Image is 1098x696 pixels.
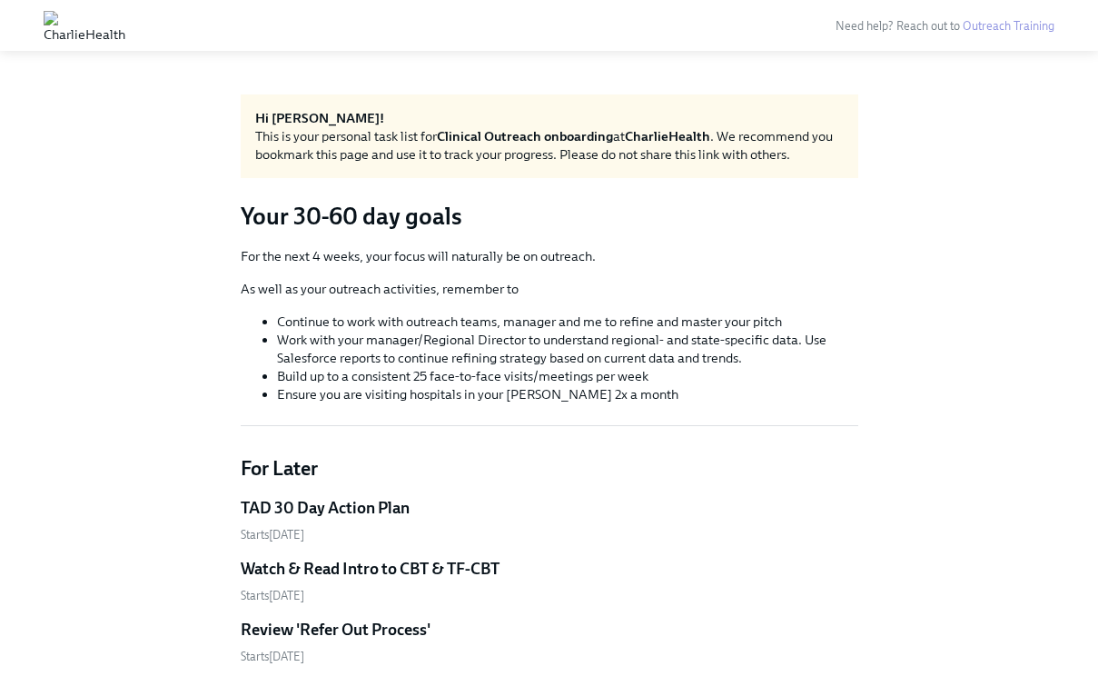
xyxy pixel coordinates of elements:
a: TAD 30 Day Action PlanStarts[DATE] [241,497,858,543]
span: Need help? Reach out to [836,19,1054,33]
span: Wednesday, September 24th 2025, 10:00 am [241,650,304,663]
a: Outreach Training [963,19,1054,33]
strong: CharlieHealth [625,128,710,144]
div: This is your personal task list for at . We recommend you bookmark this page and use it to track ... [255,127,844,164]
a: Watch & Read Intro to CBT & TF-CBTStarts[DATE] [241,558,858,604]
span: Friday, September 19th 2025, 10:00 am [241,528,304,542]
h3: Your 30-60 day goals [241,200,858,233]
li: Continue to work with outreach teams, manager and me to refine and master your pitch [277,313,858,331]
p: As well as your outreach activities, remember to [241,280,858,298]
li: Ensure you are visiting hospitals in your [PERSON_NAME] 2x a month [277,385,858,403]
h4: For Later [241,455,858,482]
h5: TAD 30 Day Action Plan [241,497,410,519]
li: Work with your manager/Regional Director to understand regional- and state-specific data. Use Sal... [277,331,858,367]
img: CharlieHealth [44,11,125,40]
strong: Hi [PERSON_NAME]! [255,110,384,126]
p: For the next 4 weeks, your focus will naturally be on outreach. [241,247,858,265]
span: Monday, September 22nd 2025, 10:00 am [241,589,304,602]
strong: Clinical Outreach onboarding [437,128,613,144]
h5: Watch & Read Intro to CBT & TF-CBT [241,558,500,580]
h5: Review 'Refer Out Process' [241,619,430,641]
li: Build up to a consistent 25 face-to-face visits/meetings per week [277,367,858,385]
a: Review 'Refer Out Process'Starts[DATE] [241,619,858,665]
